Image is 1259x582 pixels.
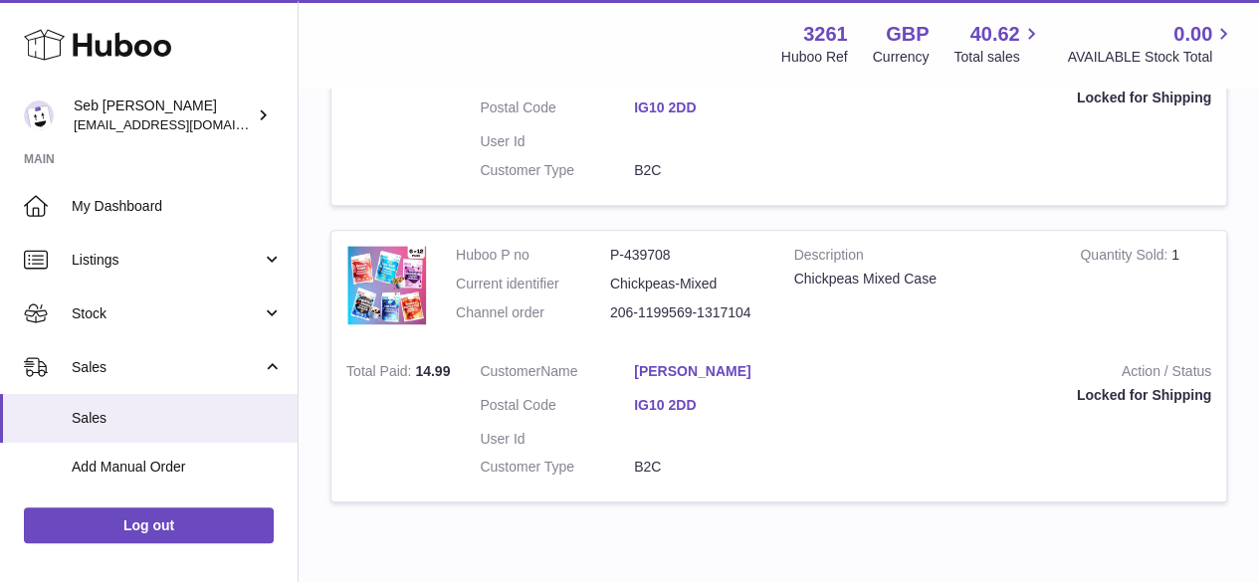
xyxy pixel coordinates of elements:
span: 0.00 [1173,21,1212,48]
a: IG10 2DD [634,396,788,415]
img: internalAdmin-3261@internal.huboo.com [24,100,54,130]
dd: B2C [634,161,788,180]
a: 40.62 Total sales [953,21,1042,67]
span: Add Manual Order [72,458,283,477]
div: Seb [PERSON_NAME] [74,97,253,134]
span: 40.62 [969,21,1019,48]
dt: Postal Code [480,98,634,122]
span: 14.99 [415,363,450,379]
dt: User Id [480,430,634,449]
span: My Dashboard [72,197,283,216]
dt: Huboo P no [456,246,610,265]
dt: User Id [480,132,634,151]
strong: Quantity Sold [1080,247,1171,268]
div: Chickpeas Mixed Case [794,270,1051,289]
div: Currency [873,48,930,67]
dt: Postal Code [480,396,634,420]
dd: 206-1199569-1317104 [610,303,764,322]
dt: Current identifier [456,275,610,293]
a: 0.00 AVAILABLE Stock Total [1067,21,1235,67]
span: Stock [72,304,262,323]
span: Sales [72,358,262,377]
div: Locked for Shipping [818,89,1211,107]
a: IG10 2DD [634,98,788,117]
span: Sales [72,409,283,428]
div: Huboo Ref [781,48,848,67]
a: Log out [24,507,274,543]
dd: B2C [634,458,788,477]
strong: Action / Status [818,362,1211,386]
span: Customer [480,363,540,379]
dd: Chickpeas-Mixed [610,275,764,293]
td: 1 [1065,231,1226,347]
span: AVAILABLE Stock Total [1067,48,1235,67]
strong: GBP [886,21,929,48]
dt: Customer Type [480,458,634,477]
dt: Channel order [456,303,610,322]
a: [PERSON_NAME] [634,362,788,381]
img: 32611658328767.jpg [346,246,426,324]
dd: P-439708 [610,246,764,265]
div: Locked for Shipping [818,386,1211,405]
span: Listings [72,251,262,270]
span: [EMAIL_ADDRESS][DOMAIN_NAME] [74,116,293,132]
span: Total sales [953,48,1042,67]
dt: Name [480,362,634,386]
strong: Total Paid [346,363,415,384]
strong: 3261 [803,21,848,48]
strong: Description [794,246,1051,270]
dt: Customer Type [480,161,634,180]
